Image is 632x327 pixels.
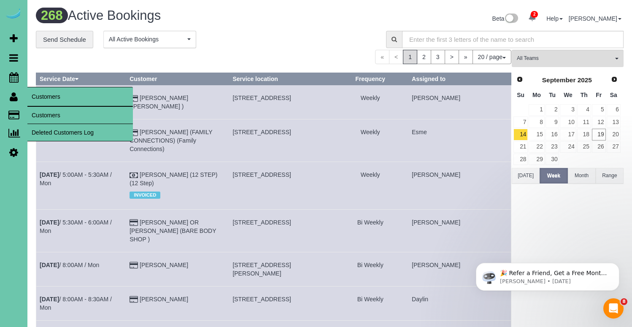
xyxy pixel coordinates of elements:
[232,95,291,101] span: [STREET_ADDRESS]
[403,50,417,64] span: 1
[596,92,602,98] span: Friday
[417,50,431,64] a: 2
[577,104,591,116] a: 4
[27,124,133,141] a: Deleted Customers Log
[5,8,22,20] img: Automaid Logo
[130,173,138,178] i: Check Payment
[40,171,59,178] b: [DATE]
[332,73,408,85] th: Frequency
[524,8,540,27] a: 2
[332,286,408,320] td: Frequency
[40,219,112,234] a: [DATE]/ 5:30AM - 6:00AM / Mon
[130,96,138,102] i: Credit Card Payment
[40,219,59,226] b: [DATE]
[408,73,511,85] th: Assigned to
[431,50,445,64] a: 3
[229,252,332,286] td: Service location
[130,219,216,243] a: [PERSON_NAME] OR [PERSON_NAME] (BARE BODY SHOP )
[577,141,591,153] a: 25
[140,262,188,268] a: [PERSON_NAME]
[408,252,511,286] td: Assigned to
[130,95,188,110] a: [PERSON_NAME] ([PERSON_NAME] )
[611,76,618,83] span: Next
[27,87,133,106] span: Customers
[592,116,606,128] a: 12
[529,116,544,128] a: 8
[36,209,126,252] td: Schedule date
[130,262,138,268] i: Credit Card Payment
[513,116,528,128] a: 7
[596,168,624,184] button: Range
[126,119,229,162] td: Customer
[229,209,332,252] td: Service location
[592,141,606,153] a: 26
[512,50,624,67] button: All Teams
[130,129,212,152] a: [PERSON_NAME] (FAMILY CONNECTIONS) (Family Connections)
[229,119,332,162] td: Service location
[130,171,217,186] a: [PERSON_NAME] (12 STEP) (12 Step)
[130,130,138,136] i: Credit Card Payment
[229,286,332,320] td: Service location
[542,76,576,84] span: September
[459,50,473,64] a: »
[40,262,99,268] a: [DATE]/ 8:00AM / Mon
[592,129,606,140] a: 19
[546,141,559,153] a: 23
[126,209,229,252] td: Customer
[36,31,93,49] a: Send Schedule
[546,104,559,116] a: 2
[529,104,544,116] a: 1
[603,298,624,319] iframe: Intercom live chat
[27,107,133,124] a: Customers
[473,50,511,64] button: 20 / page
[504,14,518,24] img: New interface
[126,85,229,119] td: Customer
[607,141,621,153] a: 27
[621,298,627,305] span: 8
[546,129,559,140] a: 16
[513,129,528,140] a: 14
[513,141,528,153] a: 21
[408,162,511,209] td: Assigned to
[332,252,408,286] td: Frequency
[40,296,112,311] a: [DATE]/ 8:00AM - 8:30AM / Mon
[232,129,291,135] span: [STREET_ADDRESS]
[229,162,332,209] td: Service location
[560,116,576,128] a: 10
[577,116,591,128] a: 11
[549,92,556,98] span: Tuesday
[27,106,133,141] ul: Customers
[40,171,112,186] a: [DATE]/ 5:00AM - 5:30AM / Mon
[581,92,588,98] span: Thursday
[408,85,511,119] td: Assigned to
[40,296,59,303] b: [DATE]
[608,74,620,86] a: Next
[529,154,544,165] a: 29
[592,104,606,116] a: 5
[389,50,403,64] span: <
[492,15,519,22] a: Beta
[578,76,592,84] span: 2025
[332,119,408,162] td: Frequency
[564,92,573,98] span: Wednesday
[232,219,291,226] span: [STREET_ADDRESS]
[36,162,126,209] td: Schedule date
[512,50,624,63] ol: All Teams
[546,15,563,22] a: Help
[126,73,229,85] th: Customer
[445,50,459,64] a: >
[229,85,332,119] td: Service location
[607,104,621,116] a: 6
[408,286,511,320] td: Assigned to
[531,11,538,18] span: 2
[517,92,524,98] span: Sunday
[560,104,576,116] a: 3
[408,119,511,162] td: Assigned to
[375,50,389,64] span: «
[513,154,528,165] a: 28
[232,171,291,178] span: [STREET_ADDRESS]
[408,209,511,252] td: Assigned to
